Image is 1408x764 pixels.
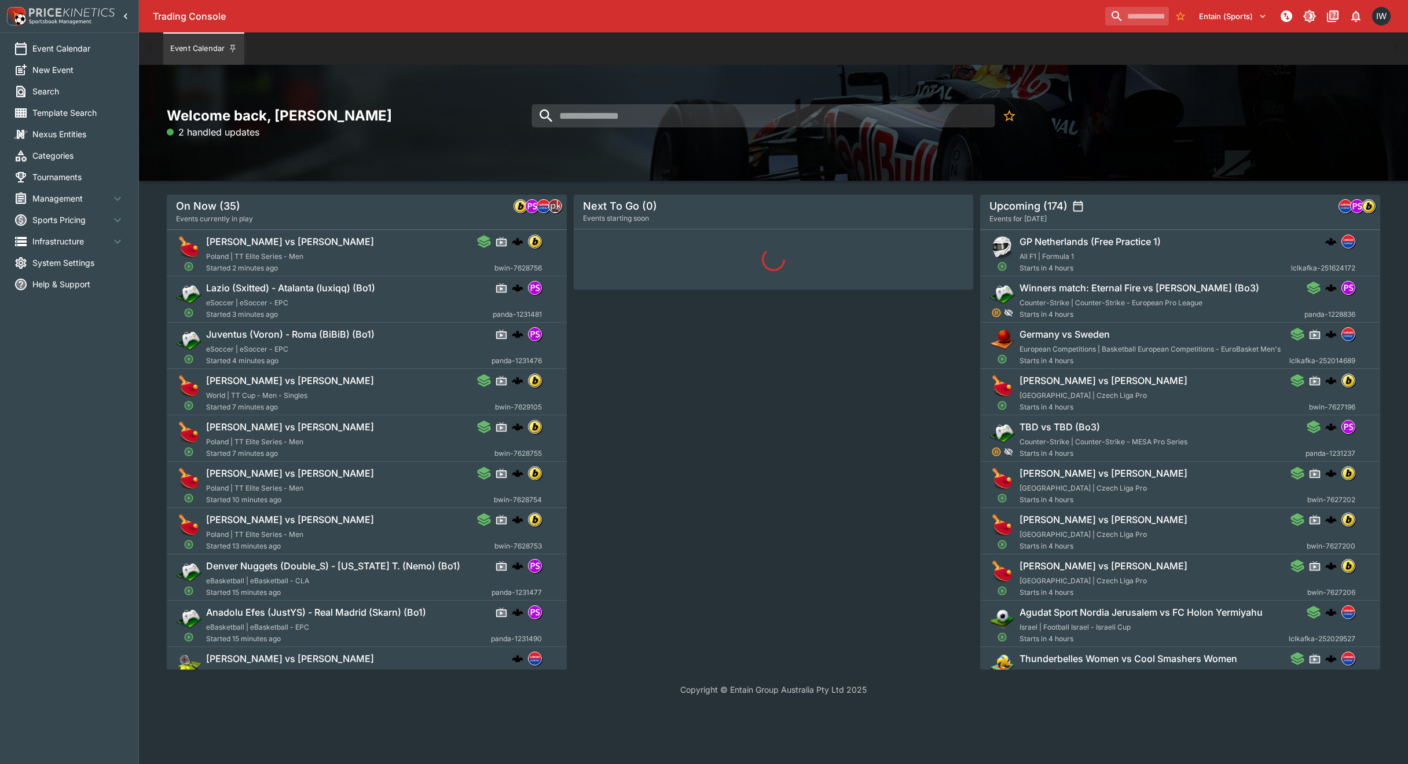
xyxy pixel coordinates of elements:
[32,235,111,247] span: Infrastructure
[512,375,523,386] div: cerberus
[1020,298,1202,307] span: Counter-Strike | Counter-Strike - European Pro League
[514,200,527,213] img: bwin.png
[494,448,542,459] span: bwin-7628755
[512,375,523,386] img: logo-cerberus.svg
[1341,420,1355,434] div: pandascore
[512,282,523,294] div: cerberus
[528,374,542,388] div: bwin
[1020,345,1281,353] span: European Competitions | Basketball European Competitions - EuroBasket Men's
[1325,421,1337,433] div: cerberus
[1020,484,1147,492] span: [GEOGRAPHIC_DATA] | Czech Liga Pro
[1020,587,1307,598] span: Starts in 4 hours
[1192,7,1274,25] button: Select Tenant
[989,199,1068,213] h5: Upcoming (174)
[989,420,1015,445] img: esports.png
[206,355,492,367] span: Started 4 minutes ago
[206,540,494,552] span: Started 13 minutes ago
[176,652,201,677] img: tennis.png
[1325,375,1337,386] img: logo-cerberus.svg
[32,85,124,97] span: Search
[512,236,523,247] div: cerberus
[206,236,374,248] h6: [PERSON_NAME] vs [PERSON_NAME]
[206,282,375,294] h6: Lazio (Sxitted) - Atalanta (luxiqq) (Bo1)
[529,374,541,387] img: bwin.png
[1341,374,1355,388] div: bwin
[512,328,523,340] div: cerberus
[206,262,494,274] span: Started 2 minutes ago
[206,633,491,645] span: Started 15 minutes ago
[1325,282,1337,294] img: logo-cerberus.svg
[1020,560,1187,572] h6: [PERSON_NAME] vs [PERSON_NAME]
[1325,653,1337,664] img: logo-cerberus.svg
[1341,327,1355,341] div: lclkafka
[512,606,523,618] div: cerberus
[998,586,1008,596] svg: Open
[528,420,542,434] div: bwin
[184,400,194,411] svg: Open
[206,437,303,446] span: Poland | TT Elite Series - Men
[1020,391,1147,400] span: [GEOGRAPHIC_DATA] | Czech Liga Pro
[32,64,124,76] span: New Event
[512,653,523,664] div: cerberus
[525,199,539,213] div: pandascore
[32,214,111,226] span: Sports Pricing
[989,235,1015,260] img: motorracing.png
[989,327,1015,353] img: basketball.png
[206,421,374,433] h6: [PERSON_NAME] vs [PERSON_NAME]
[1341,235,1355,248] div: lclkafka
[1020,530,1147,539] span: [GEOGRAPHIC_DATA] | Czech Liga Pro
[512,236,523,247] img: logo-cerberus.svg
[998,261,1008,272] svg: Open
[1325,282,1337,294] div: cerberus
[1325,328,1337,340] div: cerberus
[1020,262,1291,274] span: Starts in 4 hours
[992,308,1002,318] svg: Suspended
[206,448,494,459] span: Started 7 minutes ago
[529,513,541,526] img: bwin.png
[1345,6,1366,27] button: Notifications
[528,235,542,248] div: bwin
[512,467,523,479] img: logo-cerberus.svg
[32,171,124,183] span: Tournaments
[495,401,542,413] span: bwin-7629105
[1342,513,1355,526] img: bwin.png
[1325,653,1337,664] div: cerberus
[512,514,523,525] div: cerberus
[206,623,309,631] span: eBasketball | eBasketball - EPC
[1020,540,1307,552] span: Starts in 4 hours
[1020,623,1131,631] span: Israel | Football Israel - Israeli Cup
[494,494,542,506] span: bwin-7628754
[32,192,111,204] span: Management
[1325,236,1337,247] div: cerberus
[206,309,493,320] span: Started 3 minutes ago
[1020,282,1259,294] h6: Winners match: Eternal Fire vs [PERSON_NAME] (Bo3)
[1020,236,1161,248] h6: GP Netherlands (Free Practice 1)
[989,374,1015,399] img: table_tennis.png
[1020,467,1187,480] h6: [PERSON_NAME] vs [PERSON_NAME]
[206,401,495,413] span: Started 7 minutes ago
[1341,466,1355,480] div: bwin
[528,281,542,295] div: pandascore
[206,576,309,585] span: eBasketball | eBasketball - CLA
[989,652,1015,677] img: volleyball.png
[206,375,374,387] h6: [PERSON_NAME] vs [PERSON_NAME]
[206,606,426,619] h6: Anadolu Efes (JustYS) - Real Madrid (Skarn) (Bo1)
[1004,308,1013,317] svg: Hidden
[1020,653,1237,665] h6: Thunderbelles Women vs Cool Smashers Women
[512,421,523,433] div: cerberus
[1325,467,1337,479] img: logo-cerberus.svg
[1020,375,1187,387] h6: [PERSON_NAME] vs [PERSON_NAME]
[1342,560,1355,572] img: bwin.png
[1276,6,1297,27] button: NOT Connected to PK
[583,213,649,224] span: Events starting soon
[184,586,194,596] svg: Open
[206,345,288,353] span: eSoccer | eSoccer - EPC
[206,494,494,506] span: Started 10 minutes ago
[206,484,303,492] span: Poland | TT Elite Series - Men
[176,466,201,492] img: table_tennis.png
[529,235,541,248] img: bwin.png
[206,653,374,665] h6: [PERSON_NAME] vs [PERSON_NAME]
[206,514,374,526] h6: [PERSON_NAME] vs [PERSON_NAME]
[176,281,201,306] img: esports.png
[206,530,303,539] span: Poland | TT Elite Series - Men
